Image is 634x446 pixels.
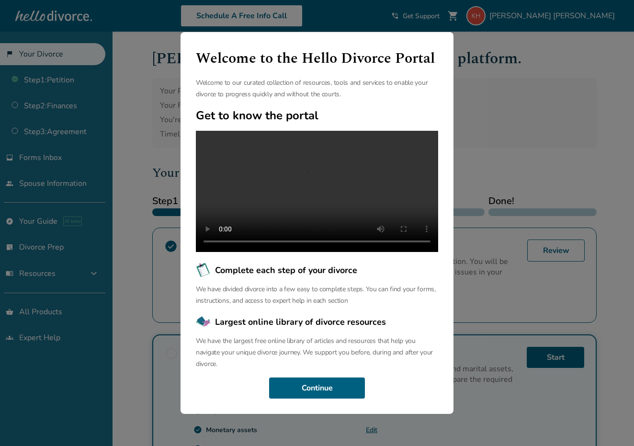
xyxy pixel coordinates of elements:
button: Continue [269,377,365,399]
span: Complete each step of your divorce [215,264,357,276]
h1: Welcome to the Hello Divorce Portal [196,47,438,69]
p: We have the largest free online library of articles and resources that help you navigate your uni... [196,335,438,370]
p: Welcome to our curated collection of resources, tools and services to enable your divorce to prog... [196,77,438,100]
img: Complete each step of your divorce [196,263,211,278]
iframe: Chat Widget [586,400,634,446]
h2: Get to know the portal [196,108,438,123]
img: Largest online library of divorce resources [196,314,211,330]
span: Largest online library of divorce resources [215,316,386,328]
p: We have divided divorce into a few easy to complete steps. You can find your forms, instructions,... [196,284,438,307]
